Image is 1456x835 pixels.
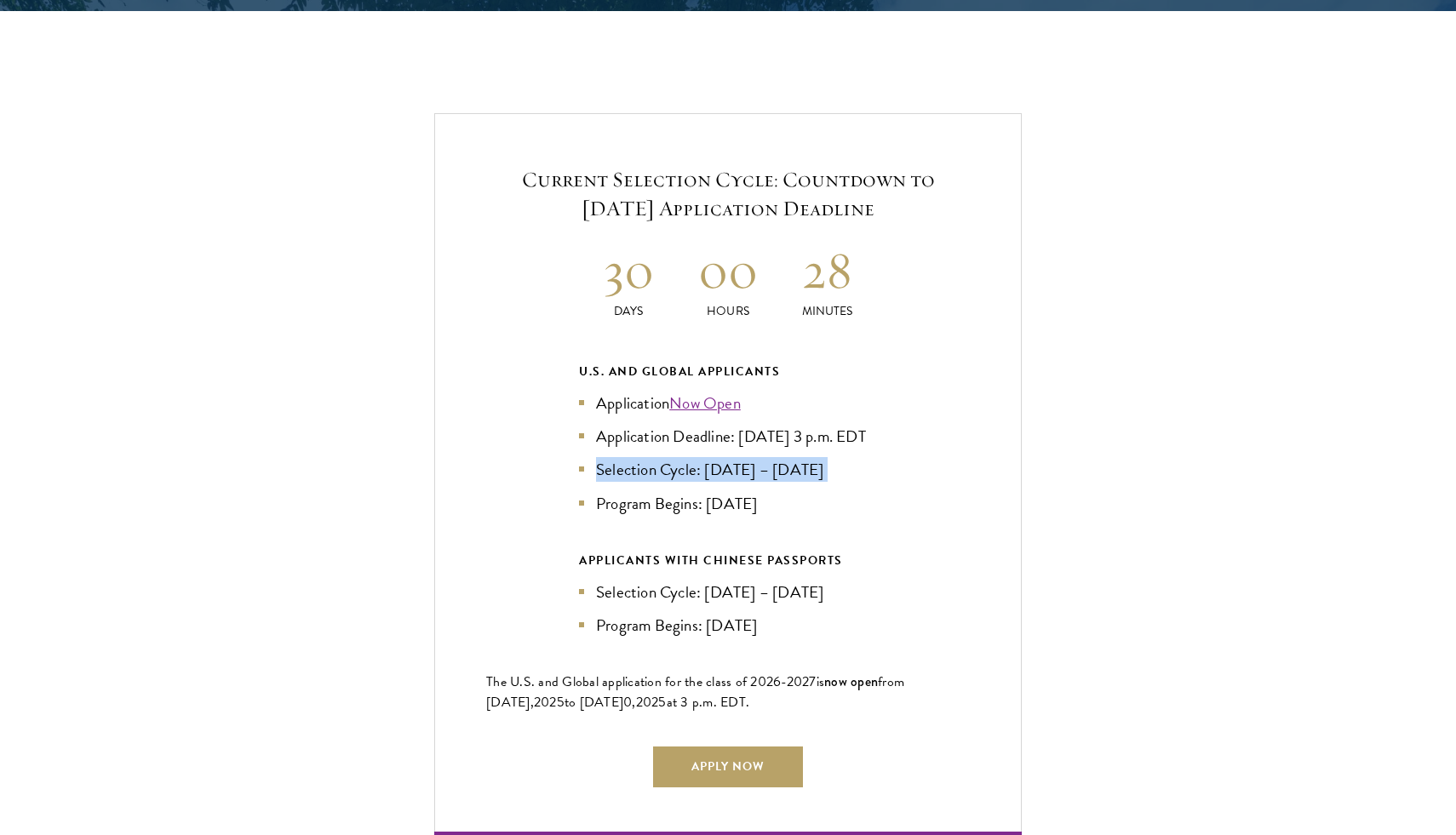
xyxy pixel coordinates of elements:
[486,165,970,223] h5: Current Selection Cycle: Countdown to [DATE] Application Deadline
[579,613,877,638] li: Program Begins: [DATE]
[777,238,877,302] h2: 28
[579,457,877,482] li: Selection Cycle: [DATE] – [DATE]
[486,672,904,712] span: from [DATE],
[653,746,803,787] a: Apply Now
[636,692,659,712] span: 202
[557,692,565,712] span: 5
[565,692,623,712] span: to [DATE]
[623,692,632,712] span: 0
[679,302,778,320] p: Hours
[579,238,679,302] h2: 30
[658,692,666,712] span: 5
[579,361,877,382] div: U.S. and Global Applicants
[486,672,773,692] span: The U.S. and Global application for the class of 202
[579,391,877,415] li: Application
[777,302,877,320] p: Minutes
[824,672,878,691] span: now open
[809,672,816,692] span: 7
[534,692,557,712] span: 202
[579,550,877,571] div: APPLICANTS WITH CHINESE PASSPORTS
[579,302,679,320] p: Days
[667,692,750,712] span: at 3 p.m. EDT.
[781,672,809,692] span: -202
[632,692,635,712] span: ,
[579,424,877,449] li: Application Deadline: [DATE] 3 p.m. EDT
[679,238,778,302] h2: 00
[579,580,877,604] li: Selection Cycle: [DATE] – [DATE]
[817,672,825,692] span: is
[669,391,741,415] a: Now Open
[773,672,781,692] span: 6
[579,491,877,516] li: Program Begins: [DATE]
